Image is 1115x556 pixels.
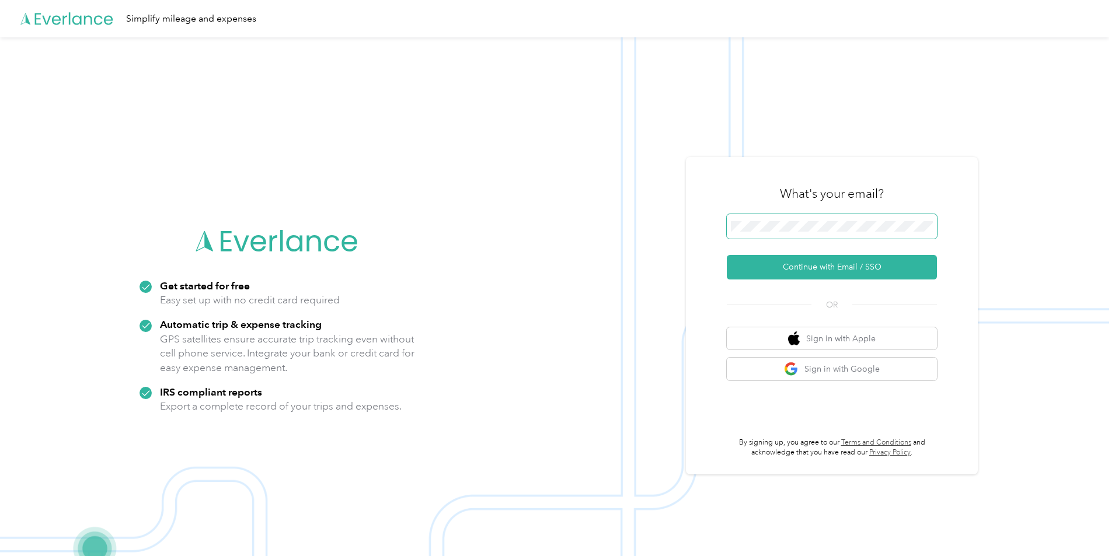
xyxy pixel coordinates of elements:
img: apple logo [788,331,800,346]
img: google logo [784,362,799,376]
strong: IRS compliant reports [160,386,262,398]
div: Simplify mileage and expenses [126,12,256,26]
a: Privacy Policy [869,448,911,457]
button: apple logoSign in with Apple [727,327,937,350]
strong: Get started for free [160,279,250,292]
strong: Automatic trip & expense tracking [160,318,322,330]
button: google logoSign in with Google [727,358,937,380]
p: GPS satellites ensure accurate trip tracking even without cell phone service. Integrate your bank... [160,332,415,375]
p: By signing up, you agree to our and acknowledge that you have read our . [727,438,937,458]
p: Easy set up with no credit card required [160,293,340,307]
h3: What's your email? [780,186,884,202]
a: Terms and Conditions [841,438,911,447]
p: Export a complete record of your trips and expenses. [160,399,402,414]
span: OR [811,299,852,311]
button: Continue with Email / SSO [727,255,937,279]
